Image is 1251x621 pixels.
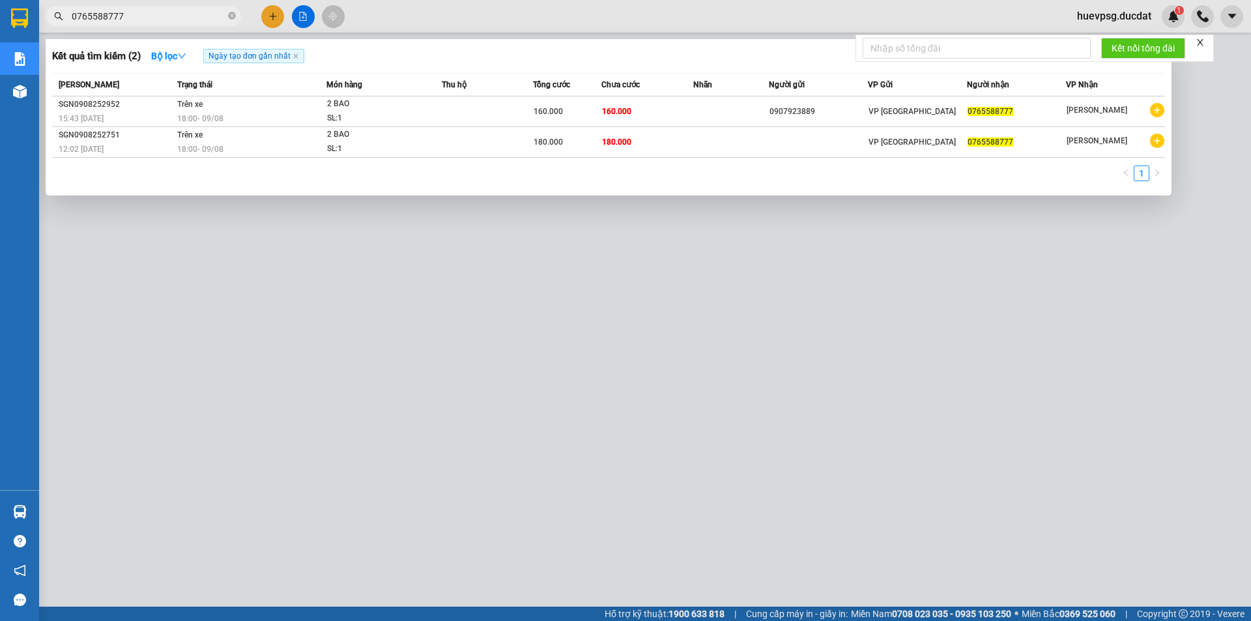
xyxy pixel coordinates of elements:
span: Thu hộ [442,80,467,89]
span: 160.000 [534,107,563,116]
input: Nhập số tổng đài [863,38,1091,59]
span: plus-circle [1150,134,1164,148]
span: Nhãn [693,80,712,89]
button: Bộ lọcdown [141,46,197,66]
span: VP [GEOGRAPHIC_DATA] [869,137,956,147]
div: 0907923889 [769,105,867,119]
span: Trên xe [177,130,203,139]
span: plus-circle [1150,103,1164,117]
img: logo-vxr [11,8,28,28]
span: close [1196,38,1205,47]
span: VP [GEOGRAPHIC_DATA] [869,107,956,116]
span: [PERSON_NAME] [59,80,119,89]
span: Kết nối tổng đài [1112,41,1175,55]
span: Người gửi [769,80,805,89]
div: SGN0908252751 [59,128,173,142]
span: 180.000 [602,137,631,147]
span: Tổng cước [533,80,570,89]
span: Trên xe [177,100,203,109]
h3: Kết quả tìm kiếm ( 2 ) [52,50,141,63]
span: [PERSON_NAME] [1067,136,1127,145]
span: 160.000 [602,107,631,116]
div: SGN0908252952 [59,98,173,111]
span: Món hàng [326,80,362,89]
div: SL: 1 [327,142,425,156]
span: close-circle [228,10,236,23]
span: close [293,53,299,59]
span: 0765588777 [968,107,1013,116]
button: left [1118,166,1134,181]
span: 12:02 [DATE] [59,145,104,154]
li: Next Page [1149,166,1165,181]
span: 18:00 - 09/08 [177,145,223,154]
span: right [1153,169,1161,177]
div: 2 BAO [327,97,425,111]
img: solution-icon [13,52,27,66]
li: Previous Page [1118,166,1134,181]
span: Trạng thái [177,80,212,89]
span: message [14,594,26,606]
span: [PERSON_NAME] [1067,106,1127,115]
strong: Bộ lọc [151,51,186,61]
span: notification [14,564,26,577]
div: 2 BAO [327,128,425,142]
div: SL: 1 [327,111,425,126]
span: search [54,12,63,21]
span: 180.000 [534,137,563,147]
button: right [1149,166,1165,181]
span: close-circle [228,12,236,20]
span: 18:00 - 09/08 [177,114,223,123]
span: down [177,51,186,61]
button: Kết nối tổng đài [1101,38,1185,59]
span: left [1122,169,1130,177]
input: Tìm tên, số ĐT hoặc mã đơn [72,9,225,23]
span: 15:43 [DATE] [59,114,104,123]
a: 1 [1134,166,1149,181]
img: warehouse-icon [13,85,27,98]
span: VP Gửi [868,80,893,89]
span: 0765588777 [968,137,1013,147]
span: question-circle [14,535,26,547]
li: 1 [1134,166,1149,181]
span: Chưa cước [601,80,640,89]
img: warehouse-icon [13,505,27,519]
span: VP Nhận [1066,80,1098,89]
span: Ngày tạo đơn gần nhất [203,49,304,63]
span: Người nhận [967,80,1009,89]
